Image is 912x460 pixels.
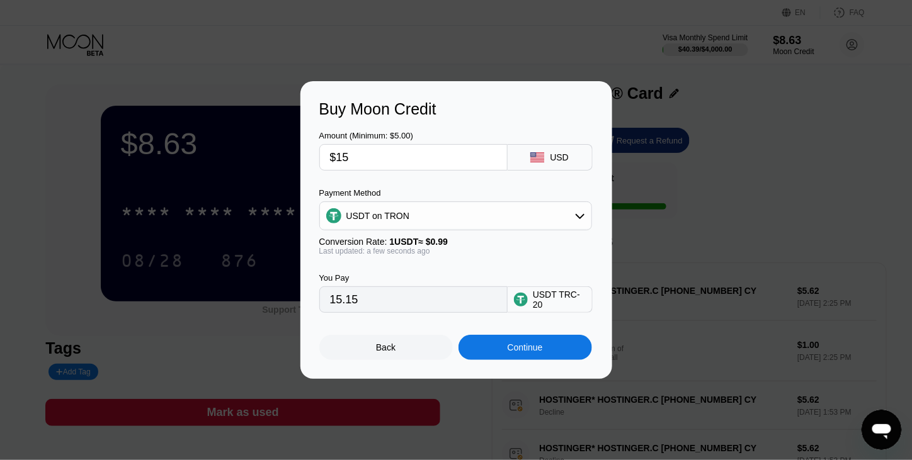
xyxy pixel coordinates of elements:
div: Continue [508,342,543,352]
div: Last updated: a few seconds ago [319,247,592,255]
div: USDT on TRON [320,203,591,228]
div: Payment Method [319,188,592,198]
span: 1 USDT ≈ $0.99 [390,237,448,247]
div: Back [376,342,396,352]
div: Continue [459,335,592,360]
div: You Pay [319,273,508,283]
iframe: Button to launch messaging window [862,410,902,450]
div: USDT on TRON [346,211,410,221]
div: Back [319,335,453,360]
div: USD [550,152,569,162]
div: Conversion Rate: [319,237,592,247]
div: Amount (Minimum: $5.00) [319,131,508,140]
input: $0.00 [330,145,497,170]
div: Buy Moon Credit [319,100,593,118]
div: USDT TRC-20 [533,289,586,310]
